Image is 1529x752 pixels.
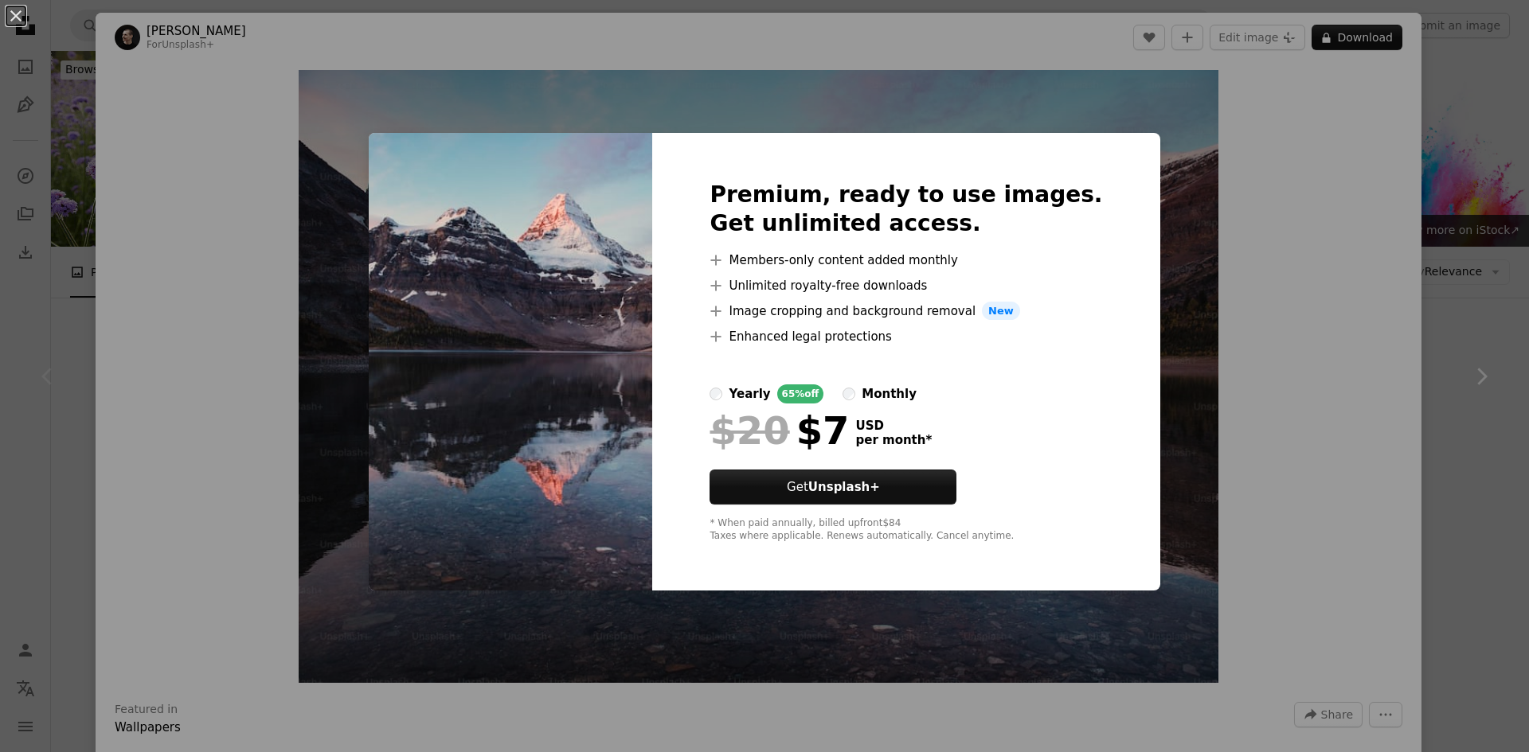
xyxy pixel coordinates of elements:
[855,419,932,433] span: USD
[710,410,849,451] div: $7
[369,133,652,591] img: premium_photo-1673264933048-3bd3f5b86f9d
[710,410,789,451] span: $20
[710,470,956,505] button: GetUnsplash+
[729,384,770,403] div: yearly
[862,384,917,403] div: monthly
[982,302,1020,321] span: New
[710,251,1102,270] li: Members-only content added monthly
[710,517,1102,543] div: * When paid annually, billed upfront $84 Taxes where applicable. Renews automatically. Cancel any...
[710,327,1102,346] li: Enhanced legal protections
[710,302,1102,321] li: Image cropping and background removal
[710,388,722,400] input: yearly65%off
[808,480,880,494] strong: Unsplash+
[710,276,1102,295] li: Unlimited royalty-free downloads
[710,181,1102,238] h2: Premium, ready to use images. Get unlimited access.
[843,388,855,400] input: monthly
[855,433,932,447] span: per month *
[777,384,824,403] div: 65% off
